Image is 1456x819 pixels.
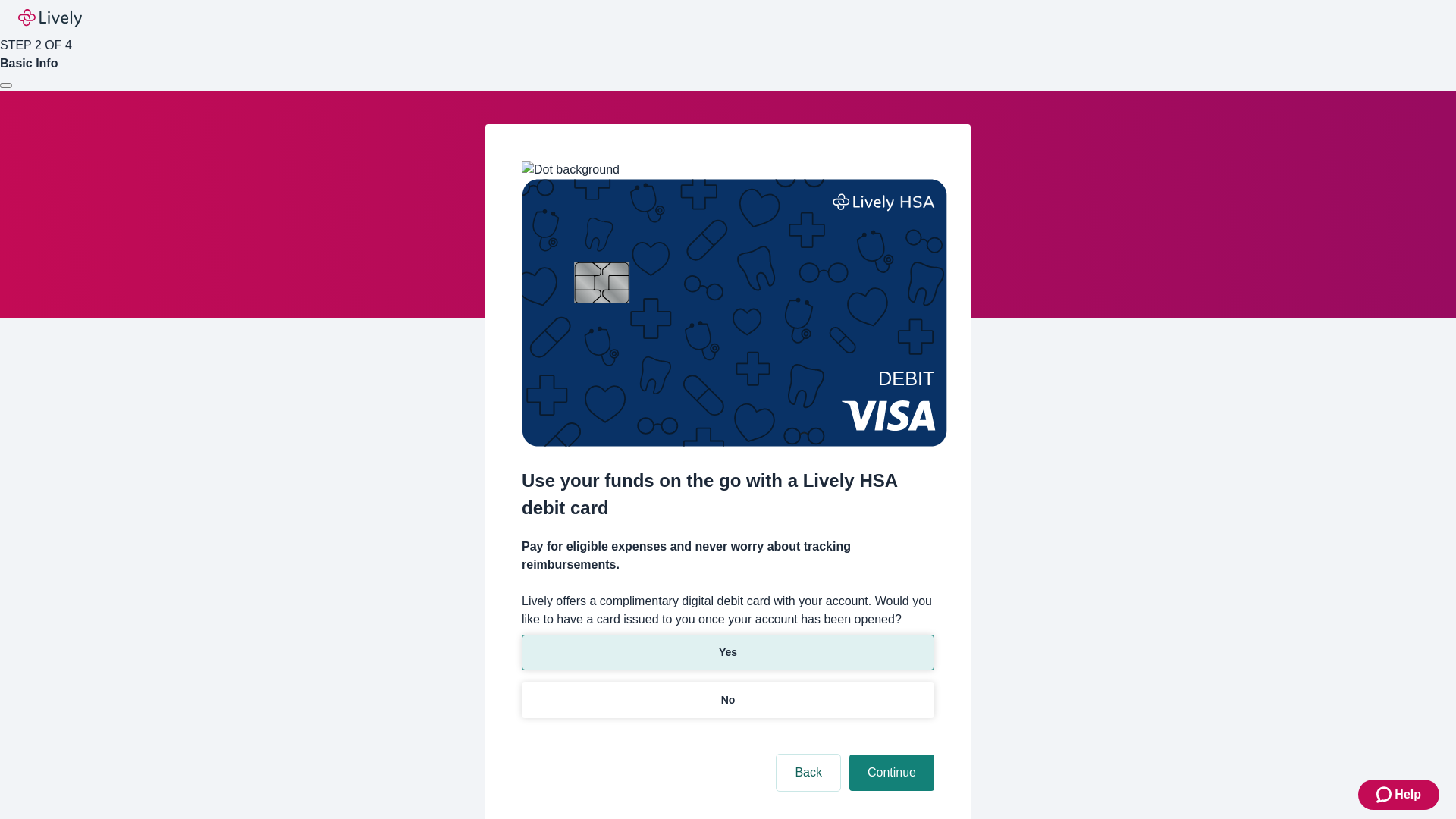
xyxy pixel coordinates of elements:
[1395,786,1421,804] span: Help
[522,467,934,522] h2: Use your funds on the go with a Lively HSA debit card
[777,755,840,791] button: Back
[719,645,737,661] p: Yes
[522,161,620,179] img: Dot background
[1376,786,1395,804] svg: Zendesk support icon
[522,682,934,718] button: No
[18,9,82,27] img: Lively
[522,635,934,670] button: Yes
[522,179,947,447] img: Debit card
[849,755,934,791] button: Continue
[721,692,736,708] p: No
[522,592,934,629] label: Lively offers a complimentary digital debit card with your account. Would you like to have a card...
[522,538,934,574] h4: Pay for eligible expenses and never worry about tracking reimbursements.
[1358,780,1439,810] button: Zendesk support iconHelp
